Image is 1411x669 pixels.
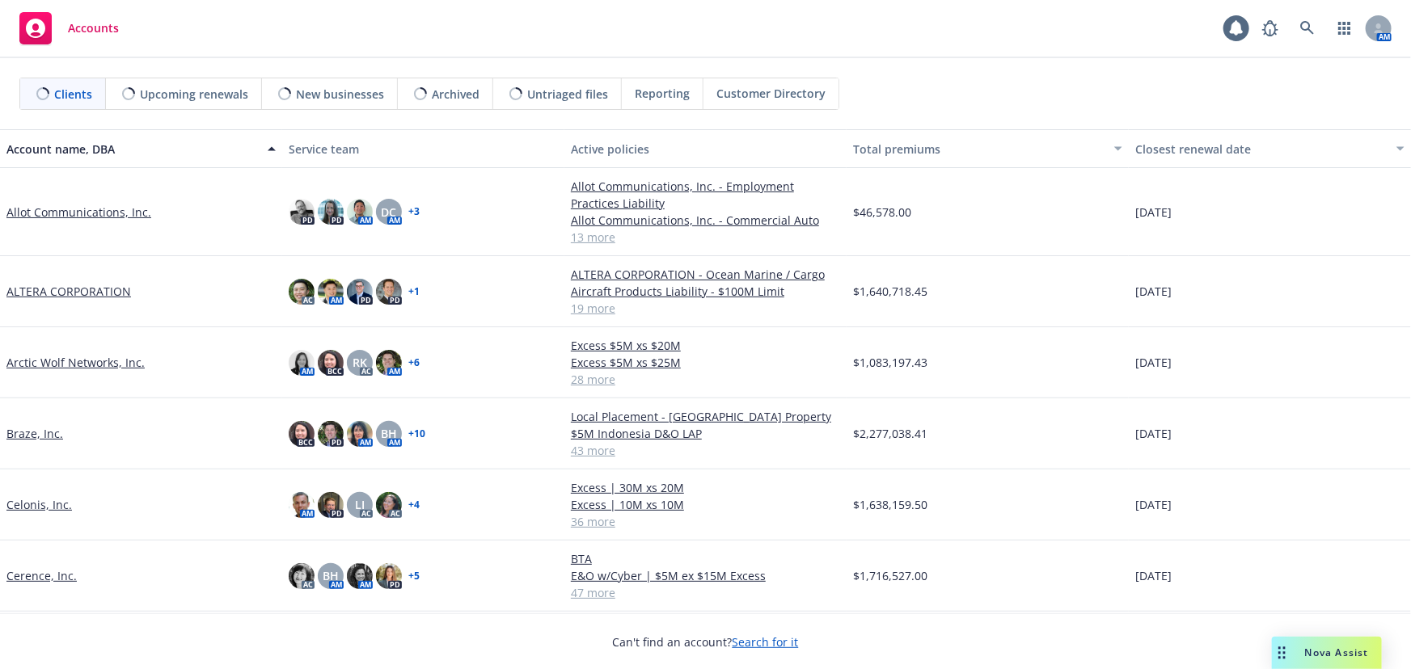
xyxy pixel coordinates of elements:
img: photo [289,279,315,305]
span: LI [355,496,365,513]
span: [DATE] [1135,496,1172,513]
a: Braze, Inc. [6,425,63,442]
a: 47 more [571,584,840,601]
span: [DATE] [1135,425,1172,442]
button: Nova Assist [1272,637,1382,669]
a: Allot Communications, Inc. - Employment Practices Liability [571,178,840,212]
a: Excess $5M xs $25M [571,354,840,371]
a: + 5 [408,571,420,581]
a: 13 more [571,229,840,246]
a: BTA [571,550,840,567]
a: + 1 [408,287,420,297]
div: Closest renewal date [1135,141,1387,158]
img: photo [289,350,315,376]
span: Untriaged files [527,86,608,103]
img: photo [376,350,402,376]
span: [DATE] [1135,567,1172,584]
a: ALTERA CORPORATION - Ocean Marine / Cargo [571,266,840,283]
img: photo [318,492,344,518]
a: Switch app [1329,12,1361,44]
img: photo [289,421,315,447]
span: Reporting [635,85,690,102]
a: + 3 [408,207,420,217]
a: Excess | 30M xs 20M [571,479,840,496]
span: RK [353,354,367,371]
a: Search [1291,12,1324,44]
span: Clients [54,86,92,103]
span: $46,578.00 [853,204,911,221]
a: Excess | 10M xs 10M [571,496,840,513]
button: Closest renewal date [1129,129,1411,168]
span: [DATE] [1135,283,1172,300]
a: + 10 [408,429,425,439]
span: BH [381,425,397,442]
a: 43 more [571,442,840,459]
div: Total premiums [853,141,1105,158]
span: Nova Assist [1305,646,1369,659]
img: photo [376,279,402,305]
a: Local Placement - [GEOGRAPHIC_DATA] Property [571,408,840,425]
img: photo [347,421,373,447]
img: photo [376,563,402,589]
a: Aircraft Products Liability - $100M Limit [571,283,840,300]
span: $1,640,718.45 [853,283,927,300]
a: ALTERA CORPORATION [6,283,131,300]
span: $2,277,038.41 [853,425,927,442]
img: photo [318,199,344,225]
a: E&O w/Cyber | $5M ex $15M Excess [571,567,840,584]
span: [DATE] [1135,204,1172,221]
div: Active policies [571,141,840,158]
span: $1,638,159.50 [853,496,927,513]
img: photo [318,350,344,376]
span: Can't find an account? [613,633,799,650]
span: $1,083,197.43 [853,354,927,371]
span: Upcoming renewals [140,86,248,103]
img: photo [318,279,344,305]
div: Service team [289,141,558,158]
a: + 6 [408,358,420,368]
img: photo [289,563,315,589]
button: Total premiums [847,129,1129,168]
a: $5M Indonesia D&O LAP [571,425,840,442]
button: Active policies [564,129,847,168]
img: photo [347,279,373,305]
img: photo [289,199,315,225]
a: Report a Bug [1254,12,1286,44]
a: Accounts [13,6,125,51]
span: $1,716,527.00 [853,567,927,584]
a: Excess $5M xs $20M [571,337,840,354]
a: Celonis, Inc. [6,496,72,513]
span: Accounts [68,22,119,35]
a: 36 more [571,513,840,530]
span: BH [323,567,339,584]
span: [DATE] [1135,354,1172,371]
span: Customer Directory [716,85,826,102]
span: Archived [432,86,479,103]
a: Cerence, Inc. [6,567,77,584]
a: 19 more [571,300,840,317]
div: Drag to move [1272,637,1292,669]
img: photo [347,199,373,225]
a: Arctic Wolf Networks, Inc. [6,354,145,371]
a: + 4 [408,500,420,510]
span: DC [382,204,397,221]
img: photo [376,492,402,518]
img: photo [347,563,373,589]
img: photo [318,421,344,447]
a: Allot Communications, Inc. - Commercial Auto [571,212,840,229]
a: Allot Communications, Inc. [6,204,151,221]
a: 28 more [571,371,840,388]
img: photo [289,492,315,518]
a: Search for it [733,634,799,650]
button: Service team [282,129,564,168]
div: Account name, DBA [6,141,258,158]
span: New businesses [296,86,384,103]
